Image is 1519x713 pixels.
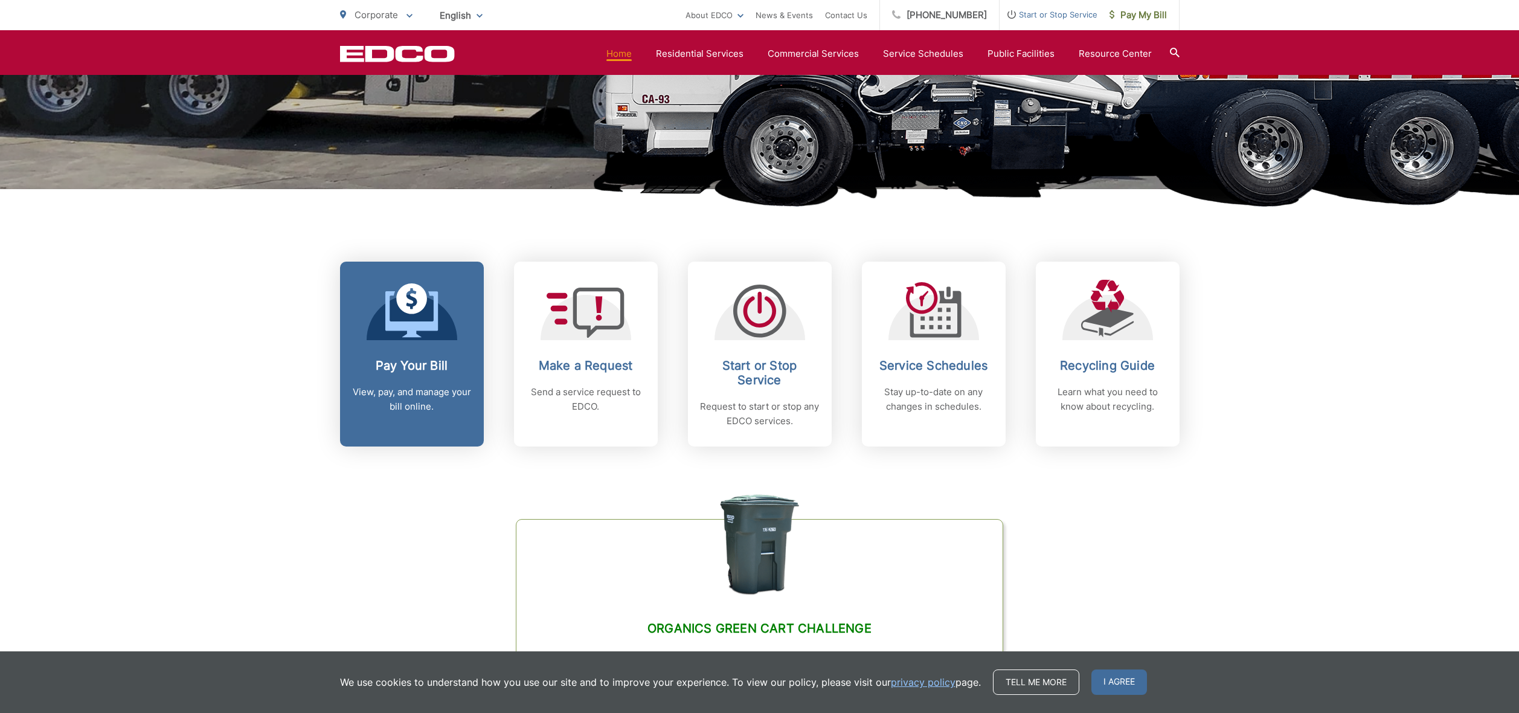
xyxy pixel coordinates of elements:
[862,262,1006,447] a: Service Schedules Stay up-to-date on any changes in schedules.
[768,47,859,61] a: Commercial Services
[352,385,472,414] p: View, pay, and manage your bill online.
[431,5,492,26] span: English
[355,9,398,21] span: Corporate
[526,358,646,373] h2: Make a Request
[1091,669,1147,695] span: I agree
[1079,47,1152,61] a: Resource Center
[891,675,955,689] a: privacy policy
[874,385,994,414] p: Stay up-to-date on any changes in schedules.
[340,262,484,447] a: Pay Your Bill View, pay, and manage your bill online.
[1036,262,1180,447] a: Recycling Guide Learn what you need to know about recycling.
[547,621,972,636] h2: Organics Green Cart Challenge
[526,385,646,414] p: Send a service request to EDCO.
[874,358,994,373] h2: Service Schedules
[340,675,981,689] p: We use cookies to understand how you use our site and to improve your experience. To view our pol...
[756,8,813,22] a: News & Events
[700,399,820,428] p: Request to start or stop any EDCO services.
[547,649,972,673] h3: Are you sorting correctly?
[656,47,743,61] a: Residential Services
[883,47,963,61] a: Service Schedules
[606,47,632,61] a: Home
[1110,8,1167,22] span: Pay My Bill
[825,8,867,22] a: Contact Us
[514,262,658,447] a: Make a Request Send a service request to EDCO.
[700,358,820,387] h2: Start or Stop Service
[1048,385,1167,414] p: Learn what you need to know about recycling.
[993,669,1079,695] a: Tell me more
[340,45,455,62] a: EDCD logo. Return to the homepage.
[686,8,743,22] a: About EDCO
[1048,358,1167,373] h2: Recycling Guide
[352,358,472,373] h2: Pay Your Bill
[988,47,1055,61] a: Public Facilities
